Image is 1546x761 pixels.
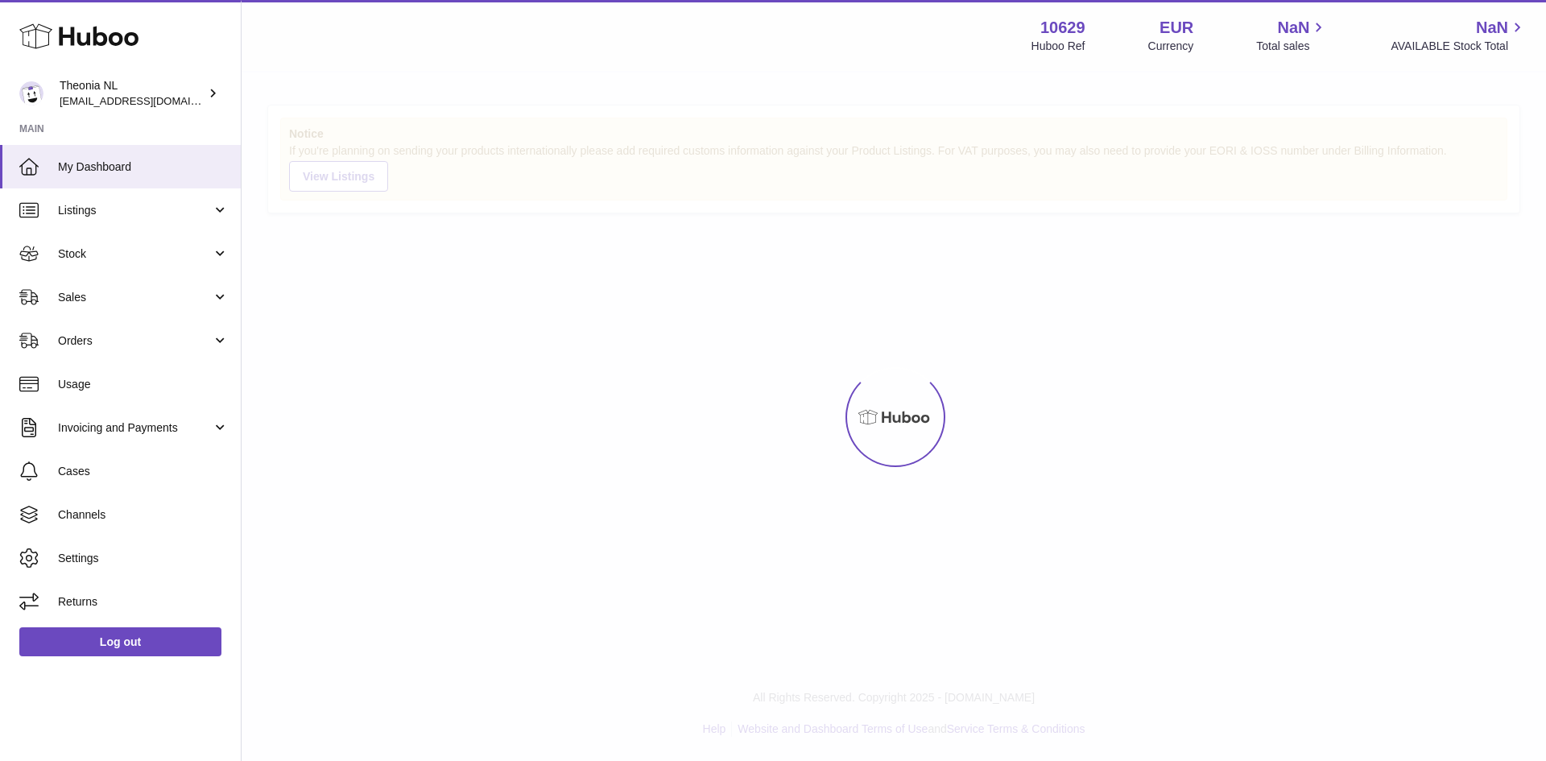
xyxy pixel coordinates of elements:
[1391,17,1527,54] a: NaN AVAILABLE Stock Total
[58,203,212,218] span: Listings
[58,333,212,349] span: Orders
[1256,39,1328,54] span: Total sales
[1148,39,1194,54] div: Currency
[58,290,212,305] span: Sales
[19,81,43,105] img: internalAdmin-10629@internal.huboo.com
[58,594,229,610] span: Returns
[58,507,229,523] span: Channels
[58,246,212,262] span: Stock
[60,94,237,107] span: [EMAIL_ADDRESS][DOMAIN_NAME]
[1159,17,1193,39] strong: EUR
[1040,17,1085,39] strong: 10629
[1476,17,1508,39] span: NaN
[58,420,212,436] span: Invoicing and Payments
[1277,17,1309,39] span: NaN
[60,78,205,109] div: Theonia NL
[1391,39,1527,54] span: AVAILABLE Stock Total
[58,551,229,566] span: Settings
[1256,17,1328,54] a: NaN Total sales
[58,464,229,479] span: Cases
[58,377,229,392] span: Usage
[19,627,221,656] a: Log out
[1031,39,1085,54] div: Huboo Ref
[58,159,229,175] span: My Dashboard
